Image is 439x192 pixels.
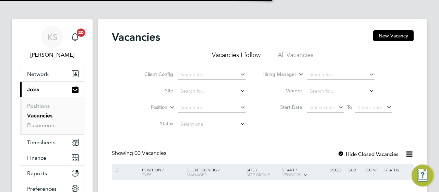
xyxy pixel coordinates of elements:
[68,26,82,48] a: 20
[20,82,84,97] button: Jobs
[27,71,49,77] span: Network
[263,104,302,110] label: Start Date
[365,164,382,176] div: Conf
[134,150,166,157] span: 00 Vacancies
[20,166,84,181] button: Reports
[134,71,173,77] label: Client Config
[27,155,46,161] span: Finance
[112,150,168,157] div: Showing
[282,172,301,177] span: Vendors
[77,29,85,37] span: 20
[128,104,167,111] label: Position
[245,164,281,180] div: Site /
[112,30,160,44] h2: Vacancies
[27,185,57,192] span: Preferences
[20,26,84,59] a: KS[PERSON_NAME]
[247,172,270,177] span: Site Group
[20,150,84,165] button: Finance
[178,103,246,113] input: Search for...
[20,66,84,81] button: Network
[337,151,399,157] label: Hide Closed Vacancies
[27,103,50,109] a: Positions
[383,164,413,176] div: Status
[278,51,313,63] li: All Vacancies
[137,164,185,180] div: Position /
[345,103,354,112] span: To
[47,33,57,42] span: KS
[178,87,246,96] input: Search for...
[27,112,52,119] a: Vacancies
[263,88,302,94] label: Vendor
[20,51,84,59] span: Klara Smith
[358,104,382,111] span: Select date
[178,120,246,129] input: Select one
[27,170,47,177] span: Reports
[142,172,152,177] span: Type
[134,88,173,94] label: Site
[134,121,173,127] label: Status
[178,70,246,80] input: Search for...
[187,172,207,177] span: Manager
[20,97,84,134] div: Jobs
[329,164,346,176] div: Reqd
[113,164,137,176] div: ID
[257,71,296,78] label: Hiring Manager
[212,51,261,63] li: Vacancies I follow
[27,122,56,128] a: Placements
[347,164,365,176] div: Sub
[27,86,39,93] span: Jobs
[307,87,375,96] input: Search for...
[412,165,434,187] button: Engage Resource Center
[27,139,56,146] span: Timesheets
[281,164,329,181] div: Start /
[309,104,334,111] span: Select date
[20,135,84,150] button: Timesheets
[373,30,414,41] button: New Vacancy
[185,164,245,180] div: Client Config /
[307,70,375,80] input: Search for...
